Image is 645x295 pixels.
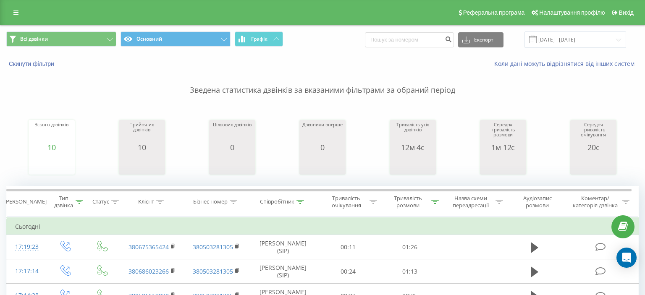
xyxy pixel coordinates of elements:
div: 20с [572,143,614,151]
a: 380503281305 [193,267,233,275]
div: Прийнятих дзвінків [121,122,163,143]
a: 380686023266 [128,267,169,275]
td: 01:13 [379,259,441,284]
span: Налаштування профілю [539,9,605,16]
div: [PERSON_NAME] [4,198,47,206]
button: Скинути фільтри [6,60,58,68]
div: 0 [213,143,252,151]
div: Всього дзвінків [34,122,68,143]
div: Статус [92,198,109,206]
td: 00:11 [317,235,379,259]
input: Пошук за номером [365,32,454,47]
div: Аудіозапис розмови [513,195,562,209]
td: [PERSON_NAME] (SIP) [248,235,317,259]
button: Основний [121,31,231,47]
span: Графік [251,36,267,42]
div: Open Intercom Messenger [616,248,637,268]
div: Коментар/категорія дзвінка [571,195,620,209]
div: 0 [302,143,343,151]
div: 17:17:14 [15,263,38,279]
div: Тривалість очікування [325,195,367,209]
p: Зведена статистика дзвінків за вказаними фільтрами за обраний період [6,68,639,96]
div: 12м 4с [392,143,434,151]
div: 17:19:23 [15,239,38,255]
a: Коли дані можуть відрізнятися вiд інших систем [494,60,639,68]
div: Тривалість усіх дзвінків [392,122,434,143]
span: Всі дзвінки [20,36,48,42]
div: Назва схеми переадресації [448,195,493,209]
div: Середня тривалість очікування [572,122,614,143]
button: Експорт [458,32,503,47]
div: 10 [34,143,68,151]
button: Графік [235,31,283,47]
a: 380503281305 [193,243,233,251]
div: Тип дзвінка [53,195,73,209]
td: 00:24 [317,259,379,284]
button: Всі дзвінки [6,31,116,47]
div: Співробітник [260,198,294,206]
div: Бізнес номер [193,198,228,206]
div: Клієнт [138,198,154,206]
div: Дзвонили вперше [302,122,343,143]
div: Цільових дзвінків [213,122,252,143]
div: Тривалість розмови [387,195,429,209]
a: 380675365424 [128,243,169,251]
span: Вихід [619,9,634,16]
td: 01:26 [379,235,441,259]
span: Реферальна програма [463,9,525,16]
td: Сьогодні [7,218,639,235]
div: Середня тривалість розмови [482,122,524,143]
div: 1м 12с [482,143,524,151]
td: [PERSON_NAME] (SIP) [248,259,317,284]
div: 10 [121,143,163,151]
